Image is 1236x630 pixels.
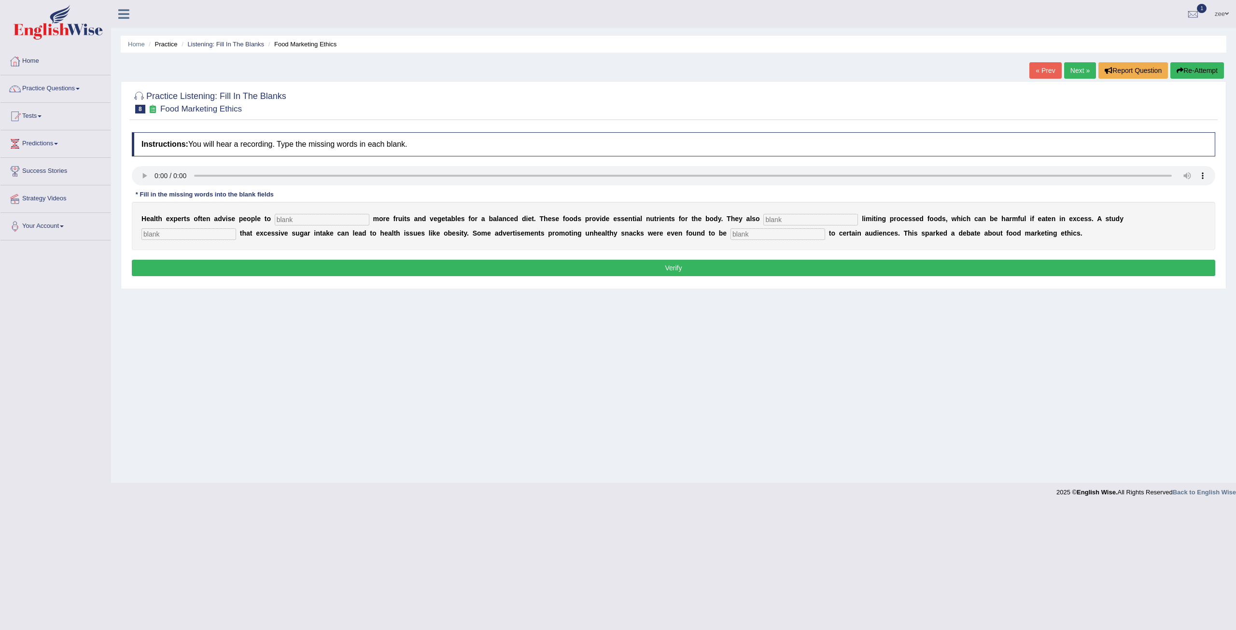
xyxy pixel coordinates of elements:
b: h [158,215,162,223]
b: t [404,215,407,223]
b: d [1116,215,1120,223]
b: d [218,215,222,223]
button: Report Question [1098,62,1168,79]
b: b [448,229,452,237]
b: v [222,215,226,223]
b: n [1052,215,1056,223]
b: v [430,215,434,223]
b: h [1001,215,1006,223]
b: i [225,215,227,223]
b: l [1025,215,1026,223]
b: t [393,229,396,237]
b: a [481,215,485,223]
b: e [256,229,260,237]
b: p [173,215,178,223]
b: t [445,215,448,223]
b: g [437,215,442,223]
b: d [498,229,503,237]
b: l [429,229,431,237]
b: h [956,215,961,223]
b: e [243,215,247,223]
b: i [402,215,404,223]
b: d [574,215,578,223]
strong: Back to English Wise [1173,489,1236,496]
input: blank [141,228,236,240]
b: s [517,229,521,237]
b: i [404,229,406,237]
b: i [1059,215,1061,223]
b: g [882,215,886,223]
b: e [284,229,288,237]
b: o [565,215,569,223]
b: n [345,229,349,237]
b: s [1088,215,1092,223]
b: o [444,229,448,237]
b: a [246,229,250,237]
b: e [1069,215,1073,223]
b: a [414,215,418,223]
b: m [481,229,487,237]
b: k [326,229,330,237]
b: o [897,215,901,223]
b: a [746,215,750,223]
b: s [752,215,756,223]
b: r [894,215,896,223]
b: a [214,215,218,223]
b: r [383,215,386,223]
b: e [698,215,702,223]
b: e [146,215,150,223]
b: e [166,215,170,223]
b: o [372,229,377,237]
b: s [227,215,231,223]
b: e [1081,215,1084,223]
b: l [862,215,864,223]
b: e [555,215,559,223]
b: H [141,215,146,223]
b: x [1073,215,1077,223]
b: b [489,215,493,223]
b: i [961,215,963,223]
b: n [206,215,211,223]
span: 1 [1197,4,1207,13]
a: Next » [1064,62,1096,79]
b: a [304,229,308,237]
li: Food Marketing Ethics [266,40,337,49]
b: x [169,215,173,223]
b: o [477,229,481,237]
span: 8 [135,105,145,113]
b: r [657,215,659,223]
b: o [555,229,559,237]
b: t [691,215,694,223]
h2: Practice Listening: Fill In The Blanks [132,89,286,113]
a: Strategy Videos [0,185,111,210]
b: a [322,229,326,237]
b: o [267,215,271,223]
b: s [409,229,413,237]
b: h [694,215,698,223]
b: e [994,215,998,223]
b: t [569,229,572,237]
b: v [503,229,506,237]
b: o [756,215,760,223]
b: e [231,215,235,223]
b: s [1106,215,1110,223]
b: Instructions: [141,140,188,148]
b: i [279,229,281,237]
b: t [240,229,242,237]
b: u [295,229,300,237]
a: « Prev [1029,62,1061,79]
b: s [908,215,912,223]
b: . [1092,215,1094,223]
b: i [572,229,574,237]
b: n [878,215,882,223]
b: e [452,229,456,237]
b: e [606,215,610,223]
b: t [538,229,541,237]
b: b [990,215,994,223]
b: r [510,229,513,237]
b: n [628,215,632,223]
b: e [330,229,334,237]
input: blank [763,214,858,225]
b: t [265,215,267,223]
b: h [242,229,246,237]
